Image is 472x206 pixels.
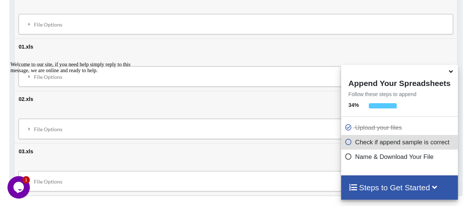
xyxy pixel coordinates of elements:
div: Welcome to our site, if you need help simply reply to this message, we are online and ready to help. [3,3,137,15]
div: File Options [21,16,451,32]
p: Upload your files [345,123,456,132]
span: Welcome to our site, if you need help simply reply to this message, we are online and ready to help. [3,3,123,15]
p: Name & Download Your File [345,152,456,162]
h4: Steps to Get Started [348,183,450,192]
div: File Options [21,121,451,137]
b: 34 % [348,102,359,108]
td: 03.xls [15,143,457,196]
td: 02.xls [15,91,457,143]
td: 01.xls [15,39,457,91]
iframe: chat widget [7,176,31,199]
p: Follow these steps to append [341,90,458,98]
p: Check if append sample is correct [345,138,456,147]
iframe: chat widget [7,59,142,172]
h4: Append Your Spreadsheets [341,77,458,88]
div: File Options [21,173,451,189]
div: File Options [21,69,451,84]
